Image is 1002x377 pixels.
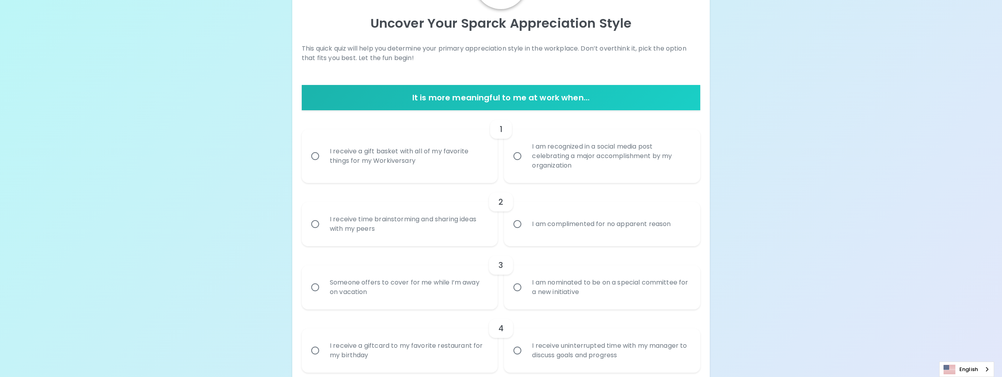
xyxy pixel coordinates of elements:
[526,332,696,369] div: I receive uninterrupted time with my manager to discuss goals and progress
[939,362,994,377] aside: Language selected: English
[323,137,494,175] div: I receive a gift basket with all of my favorite things for my Workiversary
[302,110,700,183] div: choice-group-check
[302,15,700,31] p: Uncover Your Sparck Appreciation Style
[302,44,700,63] p: This quick quiz will help you determine your primary appreciation style in the workplace. Don’t o...
[939,362,994,377] div: Language
[302,183,700,246] div: choice-group-check
[302,246,700,309] div: choice-group-check
[498,196,503,208] h6: 2
[498,259,503,271] h6: 3
[323,205,494,243] div: I receive time brainstorming and sharing ideas with my peers
[526,132,696,180] div: I am recognized in a social media post celebrating a major accomplishment by my organization
[302,309,700,373] div: choice-group-check
[940,362,994,377] a: English
[526,268,696,306] div: I am nominated to be on a special committee for a new initiative
[526,210,677,238] div: I am complimented for no apparent reason
[500,123,502,136] h6: 1
[323,332,494,369] div: I receive a giftcard to my favorite restaurant for my birthday
[323,268,494,306] div: Someone offers to cover for me while I’m away on vacation
[305,91,697,104] h6: It is more meaningful to me at work when...
[498,322,504,335] h6: 4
